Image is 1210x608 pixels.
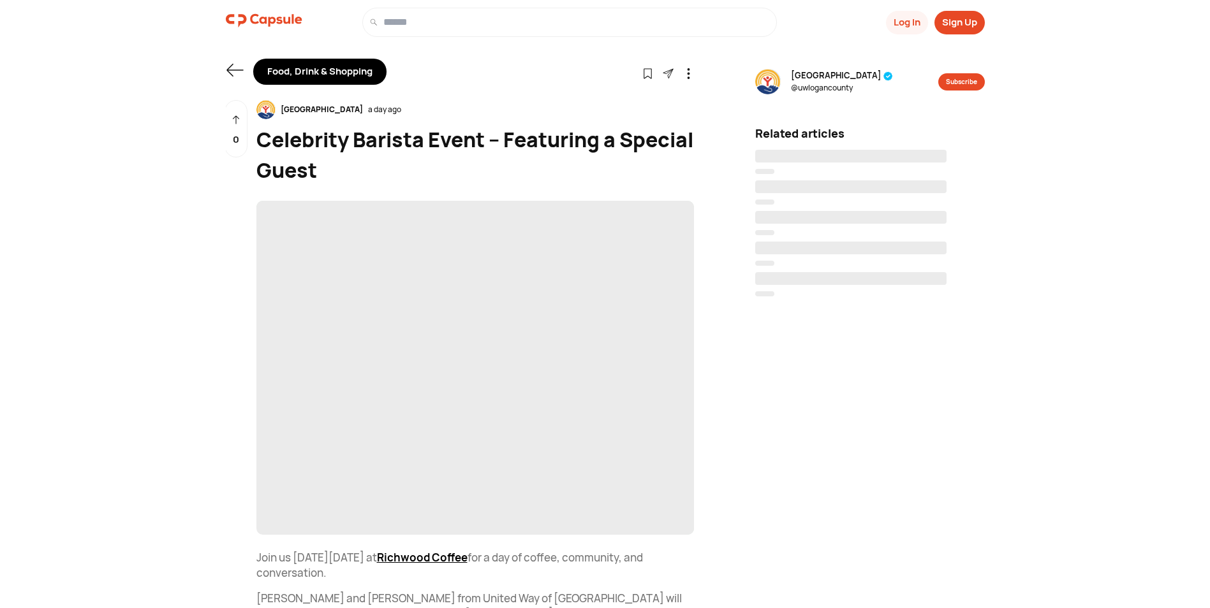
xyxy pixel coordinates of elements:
span: ‌ [755,150,947,163]
button: Sign Up [934,11,985,34]
span: [GEOGRAPHIC_DATA] [791,69,893,82]
p: 0 [233,133,239,147]
span: ‌ [755,230,774,235]
button: Subscribe [938,73,985,90]
p: Join us [DATE][DATE] at for a day of coffee, community, and conversation. [256,550,694,581]
span: ‌ [256,201,694,535]
img: tick [883,71,893,81]
div: [GEOGRAPHIC_DATA] [276,104,368,115]
img: resizeImage [755,69,781,94]
span: ‌ [755,272,947,285]
div: Related articles [755,125,985,142]
span: ‌ [755,199,774,205]
img: resizeImage [256,201,694,535]
span: ‌ [755,242,947,254]
span: ‌ [755,261,774,266]
span: ‌ [755,211,947,224]
span: ‌ [755,291,774,296]
span: ‌ [755,169,774,174]
span: ‌ [755,180,947,193]
button: Log In [886,11,928,34]
div: Food, Drink & Shopping [253,59,387,85]
img: resizeImage [256,100,276,119]
span: @ uwlogancounty [791,82,893,94]
div: Celebrity Barista Event – Featuring a Special Guest [256,124,694,185]
div: a day ago [368,104,401,115]
a: logo [226,8,302,37]
a: Richwood Coffee [377,550,468,565]
img: logo [226,8,302,33]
